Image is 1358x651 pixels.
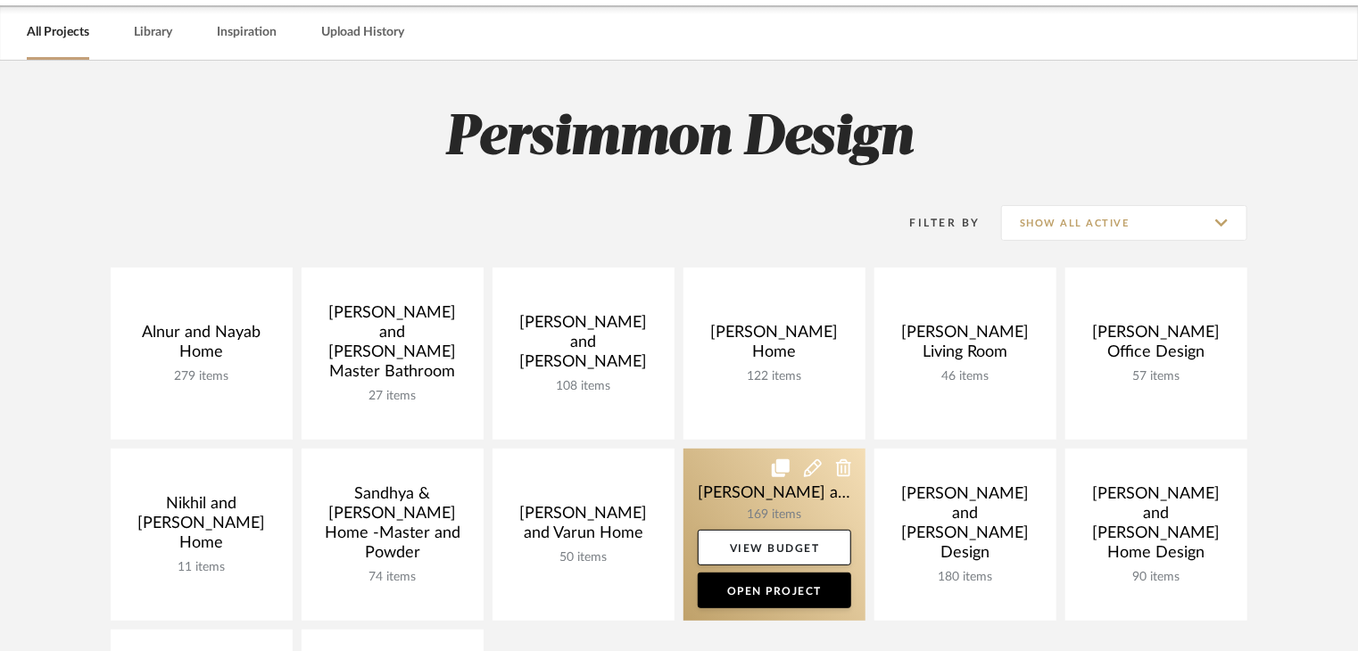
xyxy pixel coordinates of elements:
[37,105,1321,172] h2: Persimmon Design
[698,323,851,369] div: [PERSON_NAME] Home
[125,323,278,369] div: Alnur and Nayab Home
[698,573,851,608] a: Open Project
[125,560,278,575] div: 11 items
[316,570,469,585] div: 74 items
[507,504,660,550] div: [PERSON_NAME] and Varun Home
[887,214,981,232] div: Filter By
[889,369,1042,384] div: 46 items
[1080,369,1233,384] div: 57 items
[507,313,660,379] div: [PERSON_NAME] and [PERSON_NAME]
[321,21,404,45] a: Upload History
[889,323,1042,369] div: [PERSON_NAME] Living Room
[316,303,469,389] div: [PERSON_NAME] and [PERSON_NAME] Master Bathroom
[507,379,660,394] div: 108 items
[27,21,89,45] a: All Projects
[217,21,277,45] a: Inspiration
[316,484,469,570] div: Sandhya & [PERSON_NAME] Home -Master and Powder
[1080,484,1233,570] div: [PERSON_NAME] and [PERSON_NAME] Home Design
[698,369,851,384] div: 122 items
[125,369,278,384] div: 279 items
[698,530,851,565] a: View Budget
[1080,570,1233,585] div: 90 items
[889,570,1042,585] div: 180 items
[134,21,172,45] a: Library
[125,494,278,560] div: Nikhil and [PERSON_NAME] Home
[316,389,469,404] div: 27 items
[1080,323,1233,369] div: [PERSON_NAME] Office Design
[507,550,660,565] div: 50 items
[889,484,1042,570] div: [PERSON_NAME] and [PERSON_NAME] Design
